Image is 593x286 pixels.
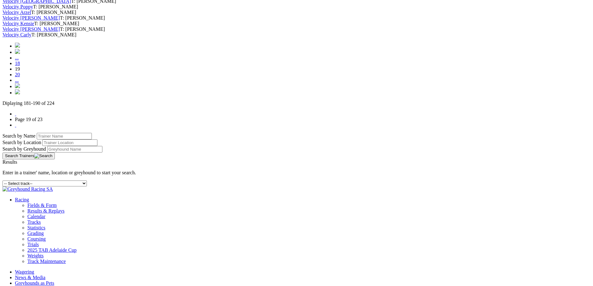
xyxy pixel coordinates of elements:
[2,133,35,138] label: Search by Name
[27,225,45,230] a: Statistics
[27,247,77,253] a: 2025 TAB Adelaide Cup
[15,280,54,286] a: Greyhounds as Pets
[2,21,34,26] a: Velocity Kensie
[15,117,42,122] a: Page 19 of 23
[42,139,97,146] input: Search by Trainer Location
[15,83,20,88] img: chevron-right-pager-blue.svg
[2,10,591,15] div: T: [PERSON_NAME]
[2,26,60,32] a: Velocity [PERSON_NAME]
[15,275,45,280] a: News & Media
[27,253,44,258] a: Weights
[15,66,20,72] span: 19
[27,208,64,213] a: Results & Replays
[2,186,53,192] img: Greyhound Racing SA
[34,153,52,158] img: Search
[15,43,20,48] img: chevrons-left-pager-blue.svg
[47,146,102,152] input: Search by Greyhound Name
[15,55,19,60] a: ...
[15,72,20,77] a: 20
[15,49,20,54] img: chevron-left-pager-blue.svg
[2,159,591,165] div: Results
[27,236,46,241] a: Coursing
[2,10,31,15] a: Velocity Arzel
[2,32,31,37] a: Velocity Carly
[27,219,41,225] a: Tracks
[2,146,46,152] label: Search by Greyhound
[2,32,591,38] div: T: [PERSON_NAME]
[15,61,20,66] a: 18
[27,242,39,247] a: Trials
[2,15,60,21] a: Velocity [PERSON_NAME]
[27,231,44,236] a: Grading
[27,214,45,219] a: Calendar
[27,203,57,208] a: Fields & Form
[15,89,20,94] img: chevrons-right-pager-blue.svg
[2,4,591,10] div: T: [PERSON_NAME]
[15,77,19,83] a: ...
[2,21,591,26] div: T: [PERSON_NAME]
[15,197,29,202] a: Racing
[2,4,33,9] a: Velocity Poppy
[2,152,55,159] button: Search Trainers
[27,259,66,264] a: Track Maintenance
[15,269,34,274] a: Wagering
[2,15,591,21] div: T: [PERSON_NAME]
[37,133,92,139] input: Search by Trainer Name
[2,140,41,145] label: Search by Location
[2,101,591,106] p: Diplaying 181-190 of 224
[2,170,591,176] p: Enter in a trainer' name, location or greyhound to start your search.
[2,26,591,32] div: T: [PERSON_NAME]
